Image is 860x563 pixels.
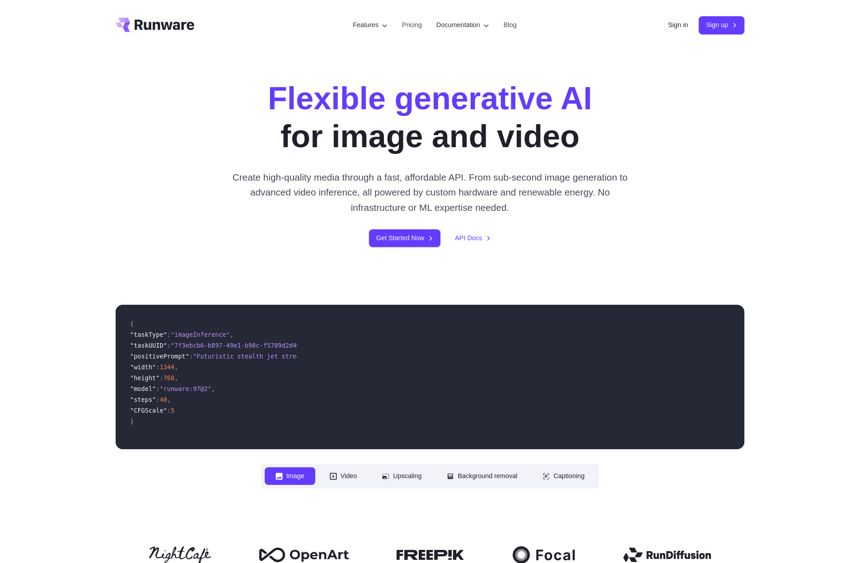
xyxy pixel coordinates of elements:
[159,385,211,392] span: "runware:97@2"
[159,363,174,371] span: 1344
[167,396,171,403] span: ,
[156,385,159,392] span: :
[130,396,156,403] span: "steps"
[369,229,440,247] a: Get Started Now
[436,20,489,30] label: Documentation
[699,16,744,34] a: Sign up
[171,342,311,349] span: "7f3ebcb6-b897-49e1-b98c-f5789d2d40d7"
[167,342,171,349] span: :
[159,374,163,382] span: :
[156,396,159,403] span: :
[171,331,230,338] span: "imageInference"
[668,20,688,30] a: Sign in
[159,396,167,403] span: 40
[504,20,517,30] a: Blog
[265,467,315,485] button: Image
[130,385,156,392] span: "model"
[167,331,171,338] span: :
[402,20,422,30] a: Pricing
[116,18,194,32] a: Go to /
[164,374,175,382] span: 768
[130,353,189,360] span: "positivePrompt"
[189,353,193,360] span: :
[455,233,491,243] a: API Docs
[371,467,432,485] button: Upscaling
[167,407,171,414] span: :
[130,374,159,382] span: "height"
[229,170,631,215] p: Create high-quality media through a fast, affordable API. From sub-second image generation to adv...
[130,407,167,414] span: "CFGScale"
[268,79,592,155] h1: for image and video
[130,342,167,349] span: "taskUUID"
[193,353,529,360] span: "Futuristic stealth jet streaking through a neon-lit cityscape with glowing purple exhaust"
[230,331,234,338] span: ,
[130,320,134,327] span: {
[130,363,156,371] span: "width"
[532,467,595,485] button: Captioning
[174,363,178,371] span: ,
[436,467,528,485] button: Background removal
[156,363,159,371] span: :
[211,385,215,392] span: ,
[268,81,592,116] strong: Flexible generative AI
[171,407,174,414] span: 5
[174,374,178,382] span: ,
[319,467,368,485] button: Video
[130,418,134,425] span: }
[130,331,167,338] span: "taskType"
[353,20,388,30] label: Features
